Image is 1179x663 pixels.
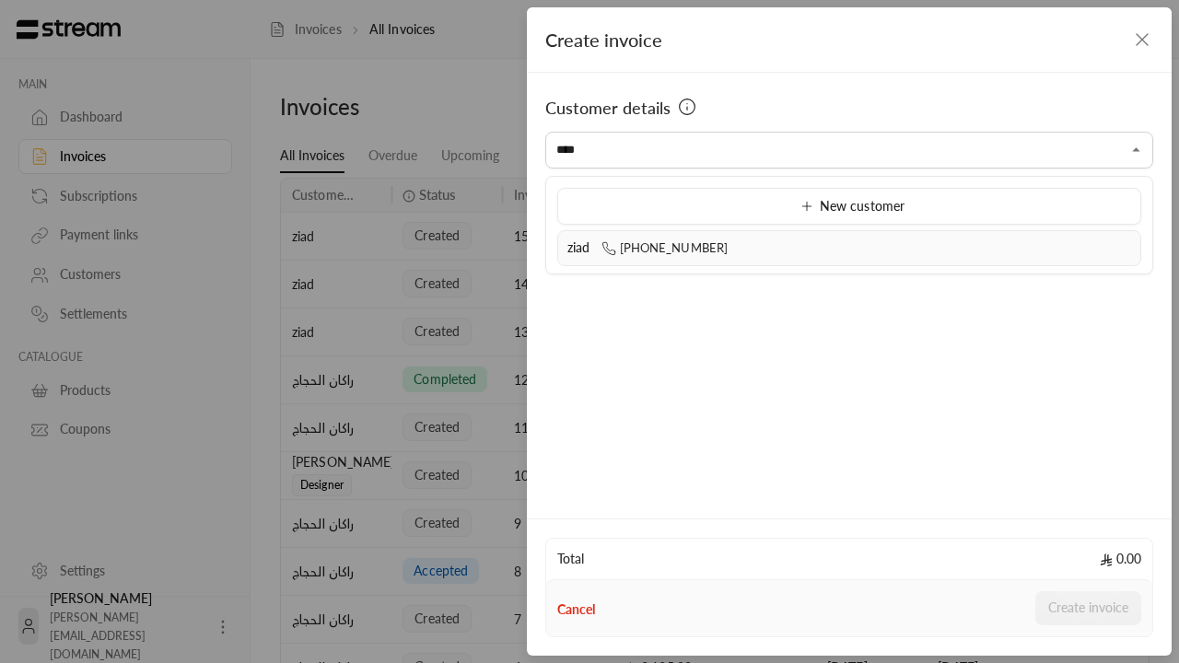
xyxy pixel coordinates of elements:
[557,550,584,568] span: Total
[794,198,905,214] span: New customer
[1100,550,1141,568] span: 0.00
[1126,139,1148,161] button: Close
[545,95,671,121] span: Customer details
[567,239,590,255] span: ziad
[557,600,595,619] button: Cancel
[545,29,662,51] span: Create invoice
[601,240,729,255] span: [PHONE_NUMBER]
